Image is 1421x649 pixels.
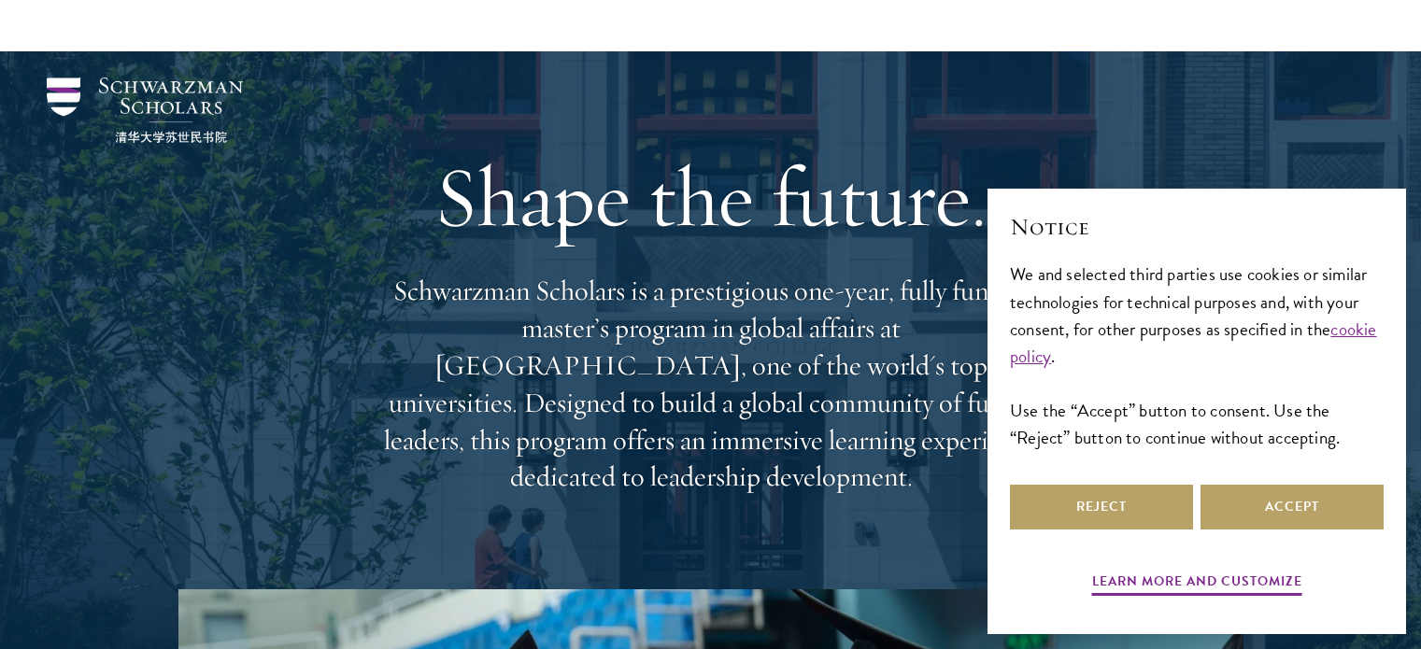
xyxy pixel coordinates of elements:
[1010,485,1193,529] button: Reject
[1010,316,1377,370] a: cookie policy
[47,78,243,143] img: Schwarzman Scholars
[1092,570,1302,599] button: Learn more and customize
[1010,211,1384,243] h2: Notice
[375,145,1047,249] h1: Shape the future.
[1010,261,1384,450] div: We and selected third parties use cookies or similar technologies for technical purposes and, wit...
[375,273,1047,496] p: Schwarzman Scholars is a prestigious one-year, fully funded master’s program in global affairs at...
[1201,485,1384,529] button: Accept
